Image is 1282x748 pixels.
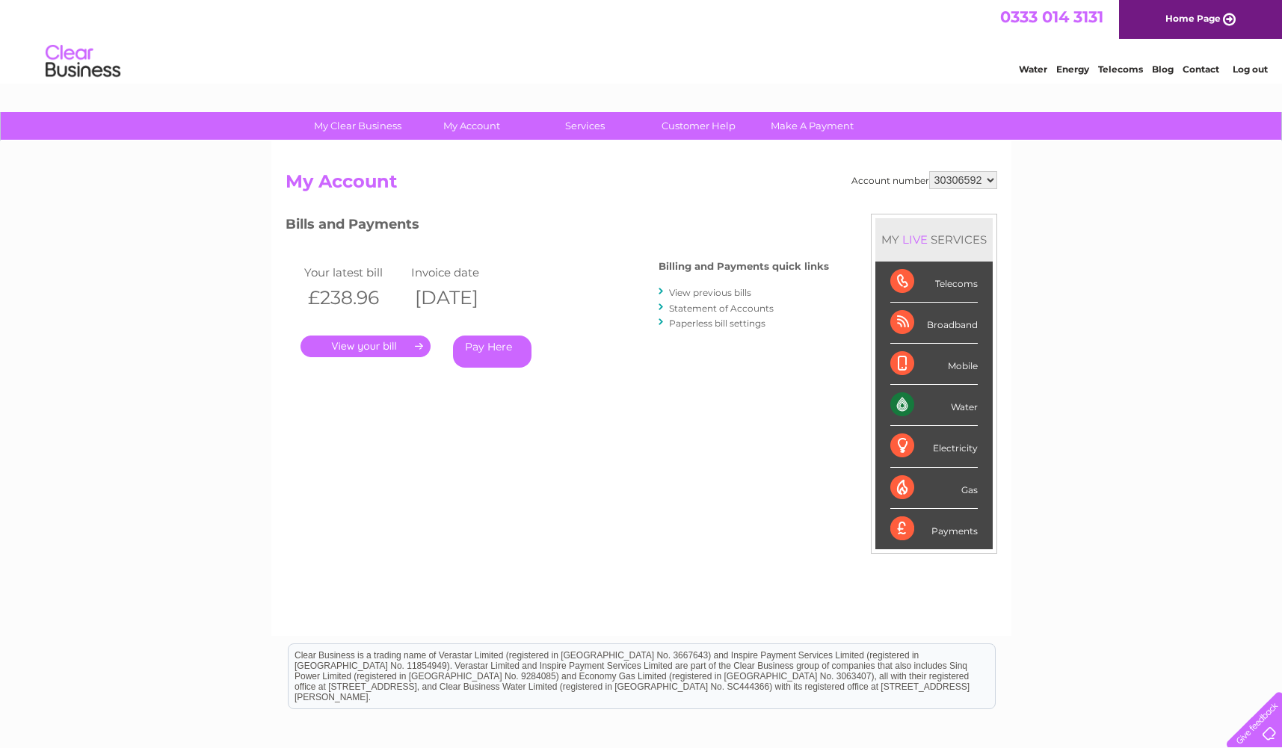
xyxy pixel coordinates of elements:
div: Water [890,385,978,426]
img: logo.png [45,39,121,84]
a: 0333 014 3131 [1000,7,1103,26]
div: Gas [890,468,978,509]
div: Telecoms [890,262,978,303]
div: Broadband [890,303,978,344]
a: Services [523,112,647,140]
a: View previous bills [669,287,751,298]
a: Energy [1056,64,1089,75]
div: Account number [851,171,997,189]
a: Customer Help [637,112,760,140]
div: Electricity [890,426,978,467]
div: Mobile [890,344,978,385]
a: Water [1019,64,1047,75]
th: £238.96 [301,282,408,313]
div: Payments [890,509,978,549]
h4: Billing and Payments quick links [659,261,829,272]
a: My Account [410,112,533,140]
a: My Clear Business [296,112,419,140]
td: Your latest bill [301,262,408,282]
div: LIVE [899,232,931,247]
a: . [301,336,431,357]
a: Log out [1233,64,1268,75]
h3: Bills and Payments [286,214,829,240]
td: Invoice date [407,262,515,282]
a: Pay Here [453,336,531,368]
div: Clear Business is a trading name of Verastar Limited (registered in [GEOGRAPHIC_DATA] No. 3667643... [289,8,995,72]
a: Paperless bill settings [669,318,765,329]
h2: My Account [286,171,997,200]
th: [DATE] [407,282,515,313]
a: Blog [1152,64,1174,75]
a: Contact [1183,64,1219,75]
a: Statement of Accounts [669,303,774,314]
a: Make A Payment [751,112,874,140]
a: Telecoms [1098,64,1143,75]
div: MY SERVICES [875,218,993,261]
